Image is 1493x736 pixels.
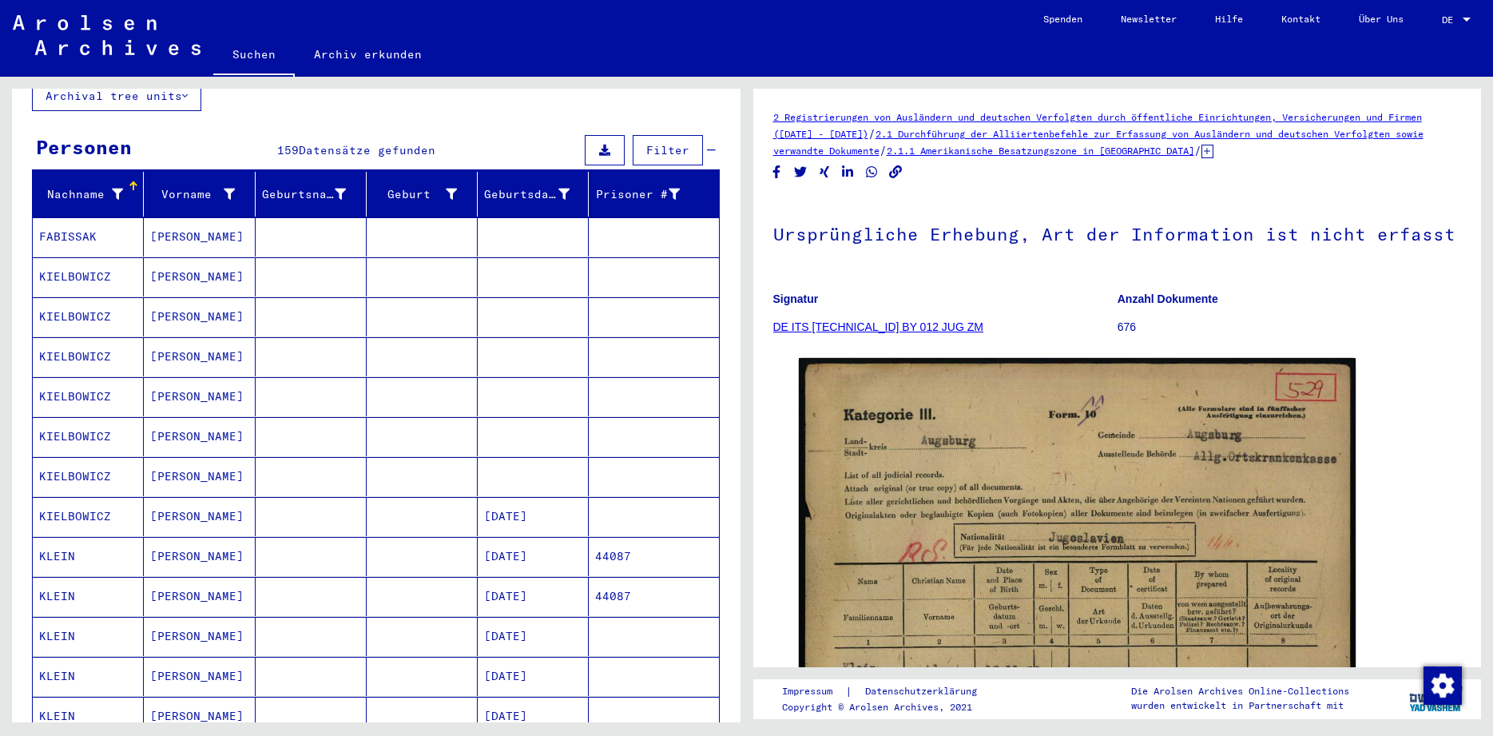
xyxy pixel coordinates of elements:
mat-cell: [PERSON_NAME] [144,417,255,456]
span: / [868,126,876,141]
a: 2 Registrierungen von Ausländern und deutschen Verfolgten durch öffentliche Einrichtungen, Versic... [773,111,1422,140]
button: Share on LinkedIn [840,162,856,182]
mat-cell: [DATE] [478,617,589,656]
div: Geburtsdatum [484,186,570,203]
mat-cell: KIELBOWICZ [33,377,144,416]
mat-cell: [DATE] [478,497,589,536]
div: | [782,683,996,700]
button: Archival tree units [32,81,201,111]
div: Prisoner # [595,186,679,203]
mat-cell: KLEIN [33,697,144,736]
mat-cell: KIELBOWICZ [33,297,144,336]
mat-header-cell: Geburt‏ [367,172,478,217]
button: Share on Twitter [792,162,809,182]
div: Vorname [150,181,254,207]
mat-cell: KLEIN [33,537,144,576]
mat-cell: KLEIN [33,577,144,616]
mat-cell: [PERSON_NAME] [144,497,255,536]
mat-cell: 44087 [589,537,718,576]
mat-cell: [PERSON_NAME] [144,257,255,296]
mat-cell: [PERSON_NAME] [144,337,255,376]
p: 676 [1118,319,1461,336]
button: Copy link [887,162,904,182]
mat-cell: [DATE] [478,697,589,736]
p: Die Arolsen Archives Online-Collections [1131,684,1349,698]
button: Filter [633,135,703,165]
mat-header-cell: Geburtsdatum [478,172,589,217]
mat-cell: FABISSAK [33,217,144,257]
div: Geburt‏ [373,186,457,203]
mat-cell: [PERSON_NAME] [144,657,255,696]
div: Geburtsname [262,181,366,207]
mat-cell: [PERSON_NAME] [144,377,255,416]
span: 159 [277,143,299,157]
div: Geburt‏ [373,181,477,207]
div: Zustimmung ändern [1423,666,1461,704]
p: Copyright © Arolsen Archives, 2021 [782,700,996,714]
a: 2.1 Durchführung der Alliiertenbefehle zur Erfassung von Ausländern und deutschen Verfolgten sowi... [773,128,1424,157]
mat-cell: KLEIN [33,657,144,696]
mat-cell: [DATE] [478,657,589,696]
div: Vorname [150,186,234,203]
mat-header-cell: Prisoner # [589,172,718,217]
mat-header-cell: Geburtsname [256,172,367,217]
mat-cell: KIELBOWICZ [33,417,144,456]
a: DE ITS [TECHNICAL_ID] BY 012 JUG ZM [773,320,983,333]
mat-cell: KIELBOWICZ [33,257,144,296]
b: Anzahl Dokumente [1118,292,1218,305]
mat-cell: [DATE] [478,537,589,576]
mat-cell: KIELBOWICZ [33,457,144,496]
mat-cell: [PERSON_NAME] [144,697,255,736]
div: Prisoner # [595,181,699,207]
mat-cell: [PERSON_NAME] [144,217,255,257]
button: Share on Facebook [768,162,785,182]
button: Share on Xing [816,162,833,182]
mat-cell: KLEIN [33,617,144,656]
span: / [880,143,887,157]
a: Impressum [782,683,845,700]
a: Datenschutzerklärung [852,683,996,700]
mat-cell: [PERSON_NAME] [144,577,255,616]
img: Arolsen_neg.svg [13,15,201,55]
b: Signatur [773,292,819,305]
mat-cell: [DATE] [478,577,589,616]
div: Geburtsname [262,186,346,203]
mat-cell: KIELBOWICZ [33,497,144,536]
mat-cell: [PERSON_NAME] [144,297,255,336]
p: wurden entwickelt in Partnerschaft mit [1131,698,1349,713]
a: Suchen [213,35,295,77]
mat-cell: [PERSON_NAME] [144,617,255,656]
div: Personen [36,133,132,161]
div: Nachname [39,181,143,207]
mat-cell: 44087 [589,577,718,616]
mat-header-cell: Vorname [144,172,255,217]
span: Datensätze gefunden [299,143,435,157]
h1: Ursprüngliche Erhebung, Art der Information ist nicht erfasst [773,197,1462,268]
mat-header-cell: Nachname [33,172,144,217]
mat-cell: KIELBOWICZ [33,337,144,376]
div: Nachname [39,186,123,203]
mat-cell: [PERSON_NAME] [144,457,255,496]
img: Zustimmung ändern [1424,666,1462,705]
a: 2.1.1 Amerikanische Besatzungszone in [GEOGRAPHIC_DATA] [887,145,1194,157]
span: DE [1442,14,1459,26]
img: yv_logo.png [1406,678,1466,718]
div: Geburtsdatum [484,181,590,207]
mat-cell: [PERSON_NAME] [144,537,255,576]
a: Archiv erkunden [295,35,441,74]
span: Filter [646,143,689,157]
button: Share on WhatsApp [864,162,880,182]
span: / [1194,143,1201,157]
